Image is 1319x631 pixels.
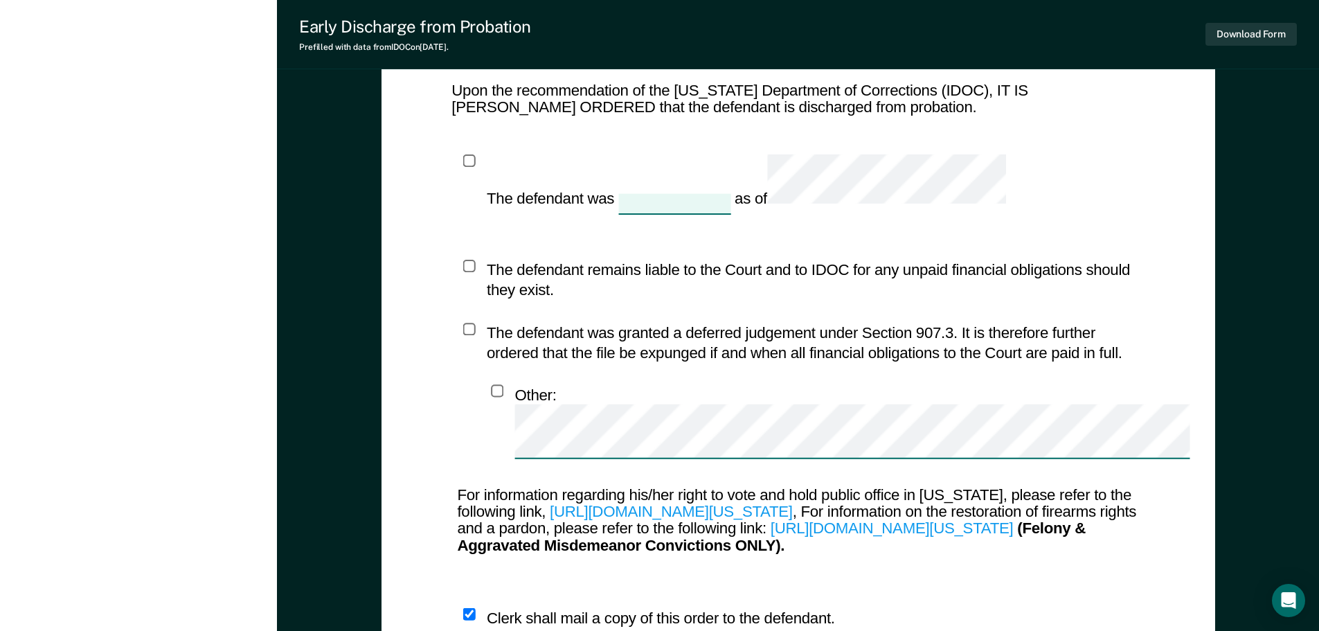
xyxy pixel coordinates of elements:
div: Open Intercom Messenger [1272,584,1305,617]
div: For information regarding his/her right to vote and hold public office in [US_STATE], please refe... [457,486,1139,553]
div: The defendant was as of [487,154,1006,215]
div: Clerk shall mail a copy of this order to the defendant. [487,607,835,628]
div: The defendant remains liable to the Court and to IDOC for any unpaid financial obligations should... [487,259,1145,299]
div: Prefilled with data from IDOC on [DATE] . [299,42,531,52]
a: [URL][DOMAIN_NAME][US_STATE] [550,503,793,519]
div: Early Discharge from Probation [299,17,531,37]
button: Download Form [1205,23,1297,46]
a: [URL][DOMAIN_NAME][US_STATE] [770,519,1013,536]
div: Upon the recommendation of the [US_STATE] Department of Corrections (IDOC), IT IS [PERSON_NAME] O... [451,81,1145,115]
div: The defendant was granted a deferred judgement under Section 907.3. It is therefore further order... [487,322,1145,362]
b: (Felony & Aggravated Misdemeanor Convictions ONLY). [457,519,1086,553]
